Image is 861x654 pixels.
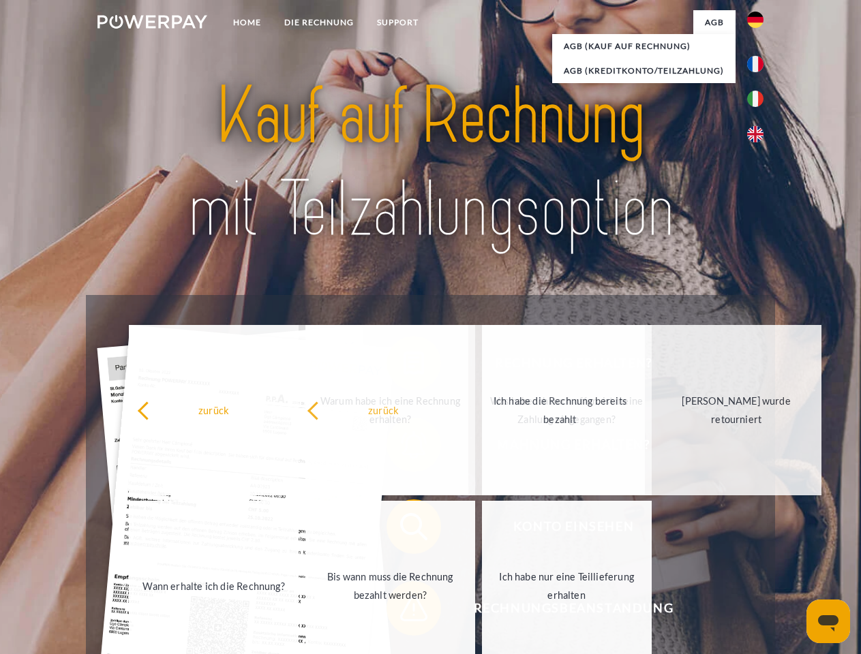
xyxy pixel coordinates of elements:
img: logo-powerpay-white.svg [97,15,207,29]
a: SUPPORT [365,10,430,35]
img: title-powerpay_de.svg [130,65,731,261]
div: zurück [307,401,460,419]
img: en [747,126,764,142]
div: Ich habe die Rechnung bereits bezahlt [483,392,637,429]
a: DIE RECHNUNG [273,10,365,35]
img: fr [747,56,764,72]
img: de [747,12,764,28]
a: Home [222,10,273,35]
a: AGB (Kreditkonto/Teilzahlung) [552,59,736,83]
div: Wann erhalte ich die Rechnung? [137,576,290,595]
a: agb [693,10,736,35]
img: it [747,91,764,107]
div: [PERSON_NAME] wurde retourniert [660,392,813,429]
iframe: Schaltfläche zum Öffnen des Messaging-Fensters [806,599,850,643]
a: AGB (Kauf auf Rechnung) [552,34,736,59]
div: zurück [137,401,290,419]
div: Ich habe nur eine Teillieferung erhalten [490,567,644,604]
div: Bis wann muss die Rechnung bezahlt werden? [314,567,467,604]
